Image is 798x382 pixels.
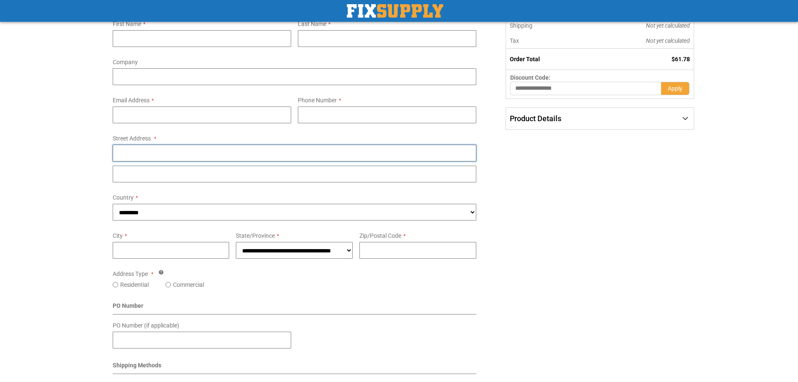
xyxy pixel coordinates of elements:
[113,232,123,239] span: City
[510,56,540,62] strong: Order Total
[298,97,337,104] span: Phone Number
[298,21,326,27] span: Last Name
[668,85,682,92] span: Apply
[113,361,477,374] div: Shipping Methods
[506,33,589,49] th: Tax
[646,37,690,44] span: Not yet calculated
[113,322,179,329] span: PO Number (if applicable)
[510,22,532,29] span: Shipping
[510,74,550,81] span: Discount Code:
[347,4,443,18] a: store logo
[173,281,204,289] label: Commercial
[359,232,401,239] span: Zip/Postal Code
[113,97,150,104] span: Email Address
[113,135,151,142] span: Street Address
[236,232,275,239] span: State/Province
[120,281,149,289] label: Residential
[646,22,690,29] span: Not yet calculated
[113,21,141,27] span: First Name
[671,56,690,62] span: $61.78
[113,270,148,277] span: Address Type
[113,194,134,201] span: Country
[113,59,138,65] span: Company
[113,301,477,314] div: PO Number
[661,82,690,95] button: Apply
[510,114,561,123] span: Product Details
[347,4,443,18] img: Fix Industrial Supply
